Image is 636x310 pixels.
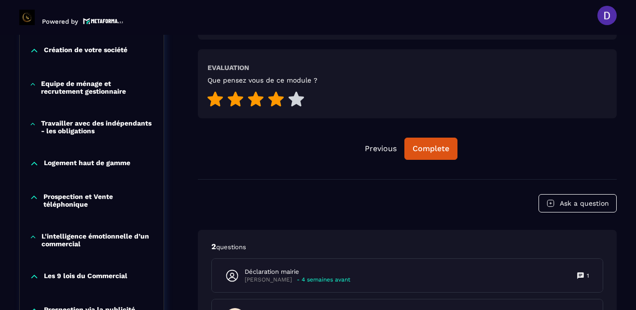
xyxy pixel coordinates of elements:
p: Les 9 lois du Commercial [44,272,127,282]
img: logo-branding [19,10,35,25]
button: Ask a question [539,194,617,212]
h5: Que pensez vous de ce module ? [207,76,318,84]
p: [PERSON_NAME] [245,276,292,283]
p: Travailler avec des indépendants - les obligations [41,119,154,135]
p: L'intelligence émotionnelle d’un commercial [41,232,154,248]
div: Complete [413,144,449,154]
p: 1 [587,272,589,280]
p: 2 [211,241,603,252]
button: Complete [404,138,457,160]
p: Logement haut de gamme [44,159,130,169]
p: Powered by [42,18,78,25]
p: Prospection et Vente téléphonique [43,193,154,208]
img: logo [83,17,124,25]
h6: Evaluation [207,64,249,71]
p: Equipe de ménage et recrutement gestionnaire [41,80,154,95]
p: Création de votre société [44,46,127,56]
p: Déclaration mairie [245,268,350,276]
p: - 4 semaines avant [297,276,350,283]
button: Previous [357,138,404,159]
span: questions [216,243,246,251]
